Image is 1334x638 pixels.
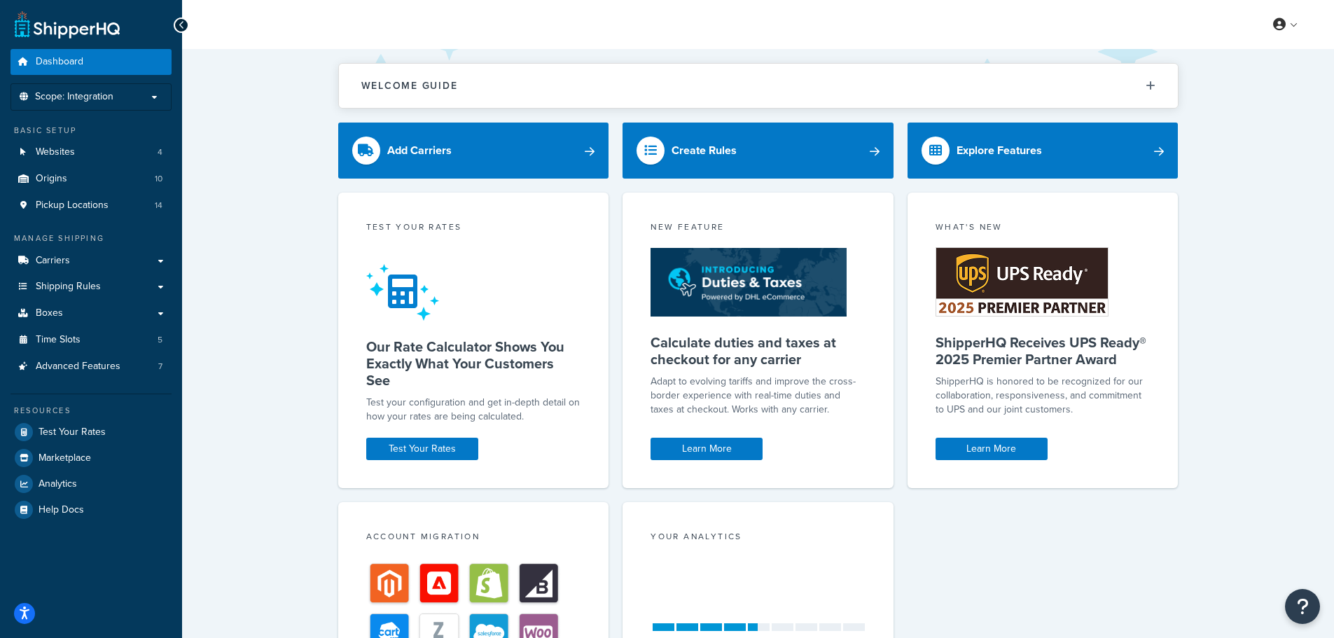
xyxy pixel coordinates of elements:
li: Time Slots [11,327,172,353]
button: Welcome Guide [339,64,1178,108]
a: Pickup Locations14 [11,193,172,219]
span: Boxes [36,307,63,319]
span: Shipping Rules [36,281,101,293]
a: Shipping Rules [11,274,172,300]
span: Advanced Features [36,361,120,373]
div: Test your configuration and get in-depth detail on how your rates are being calculated. [366,396,581,424]
h5: Our Rate Calculator Shows You Exactly What Your Customers See [366,338,581,389]
div: Test your rates [366,221,581,237]
span: Origins [36,173,67,185]
p: Adapt to evolving tariffs and improve the cross-border experience with real-time duties and taxes... [651,375,866,417]
a: Explore Features [908,123,1179,179]
a: Create Rules [623,123,894,179]
li: Websites [11,139,172,165]
li: Origins [11,166,172,192]
span: Help Docs [39,504,84,516]
div: Account Migration [366,530,581,546]
h5: Calculate duties and taxes at checkout for any carrier [651,334,866,368]
div: Resources [11,405,172,417]
span: Scope: Integration [35,91,113,103]
span: Marketplace [39,452,91,464]
span: 14 [155,200,162,211]
div: Your Analytics [651,530,866,546]
a: Advanced Features7 [11,354,172,380]
li: Pickup Locations [11,193,172,219]
h2: Welcome Guide [361,81,458,91]
span: 4 [158,146,162,158]
a: Learn More [936,438,1048,460]
span: Test Your Rates [39,427,106,438]
div: Create Rules [672,141,737,160]
div: What's New [936,221,1151,237]
span: 7 [158,361,162,373]
div: Explore Features [957,141,1042,160]
div: Manage Shipping [11,233,172,244]
a: Analytics [11,471,172,497]
span: Time Slots [36,334,81,346]
span: Pickup Locations [36,200,109,211]
a: Boxes [11,300,172,326]
span: Dashboard [36,56,83,68]
a: Test Your Rates [366,438,478,460]
button: Open Resource Center [1285,589,1320,624]
div: New Feature [651,221,866,237]
a: Learn More [651,438,763,460]
a: Carriers [11,248,172,274]
a: Marketplace [11,445,172,471]
a: Test Your Rates [11,419,172,445]
span: Carriers [36,255,70,267]
span: Analytics [39,478,77,490]
a: Time Slots5 [11,327,172,353]
h5: ShipperHQ Receives UPS Ready® 2025 Premier Partner Award [936,334,1151,368]
a: Help Docs [11,497,172,522]
span: Websites [36,146,75,158]
span: 5 [158,334,162,346]
span: 10 [155,173,162,185]
div: Basic Setup [11,125,172,137]
p: ShipperHQ is honored to be recognized for our collaboration, responsiveness, and commitment to UP... [936,375,1151,417]
li: Advanced Features [11,354,172,380]
div: Add Carriers [387,141,452,160]
a: Add Carriers [338,123,609,179]
a: Websites4 [11,139,172,165]
a: Dashboard [11,49,172,75]
a: Origins10 [11,166,172,192]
